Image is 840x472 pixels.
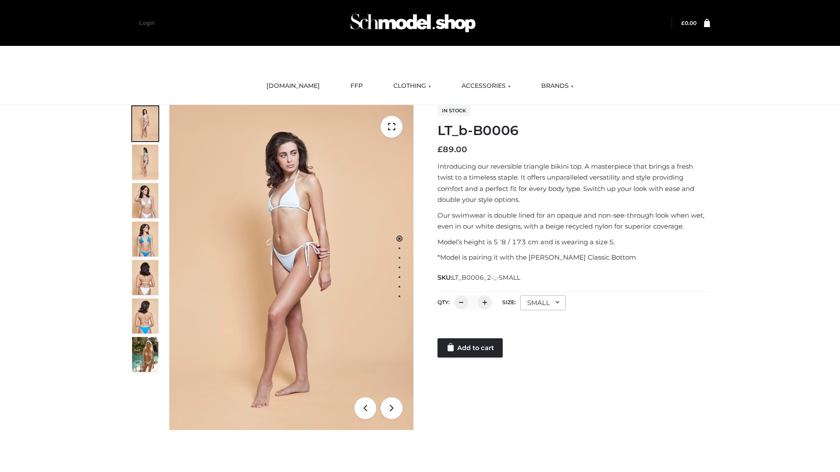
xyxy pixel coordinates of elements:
[169,105,413,430] img: ArielClassicBikiniTop_CloudNine_AzureSky_OW114ECO_1
[132,106,158,141] img: ArielClassicBikiniTop_CloudNine_AzureSky_OW114ECO_1-scaled.jpg
[344,76,369,96] a: FFP
[437,145,467,154] bdi: 89.00
[437,161,710,205] p: Introducing our reversible triangle bikini top. A masterpiece that brings a fresh twist to a time...
[132,183,158,218] img: ArielClassicBikiniTop_CloudNine_AzureSky_OW114ECO_3-scaled.jpg
[535,76,580,96] a: BRANDS
[260,76,326,96] a: [DOMAIN_NAME]
[347,6,479,40] img: Schmodel Admin 964
[437,105,470,116] span: In stock
[520,295,566,310] div: SMALL
[681,20,696,26] bdi: 0.00
[437,210,710,232] p: Our swimwear is double lined for an opaque and non-see-through look when wet, even in our white d...
[455,76,517,96] a: ACCESSORIES
[437,236,710,248] p: Model’s height is 5 ‘8 / 173 cm and is wearing a size S.
[437,145,443,154] span: £
[437,272,521,283] span: SKU:
[452,274,520,281] span: LT_B0006_2-_-SMALL
[681,20,696,26] a: £0.00
[132,145,158,180] img: ArielClassicBikiniTop_CloudNine_AzureSky_OW114ECO_2-scaled.jpg
[387,76,437,96] a: CLOTHING
[132,260,158,295] img: ArielClassicBikiniTop_CloudNine_AzureSky_OW114ECO_7-scaled.jpg
[132,298,158,333] img: ArielClassicBikiniTop_CloudNine_AzureSky_OW114ECO_8-scaled.jpg
[502,299,516,305] label: Size:
[437,299,450,305] label: QTY:
[437,252,710,263] p: *Model is pairing it with the [PERSON_NAME] Classic Bottom
[681,20,685,26] span: £
[437,123,710,139] h1: LT_b-B0006
[139,20,154,26] a: Login
[132,222,158,257] img: ArielClassicBikiniTop_CloudNine_AzureSky_OW114ECO_4-scaled.jpg
[437,338,503,357] a: Add to cart
[132,337,158,372] img: Arieltop_CloudNine_AzureSky2.jpg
